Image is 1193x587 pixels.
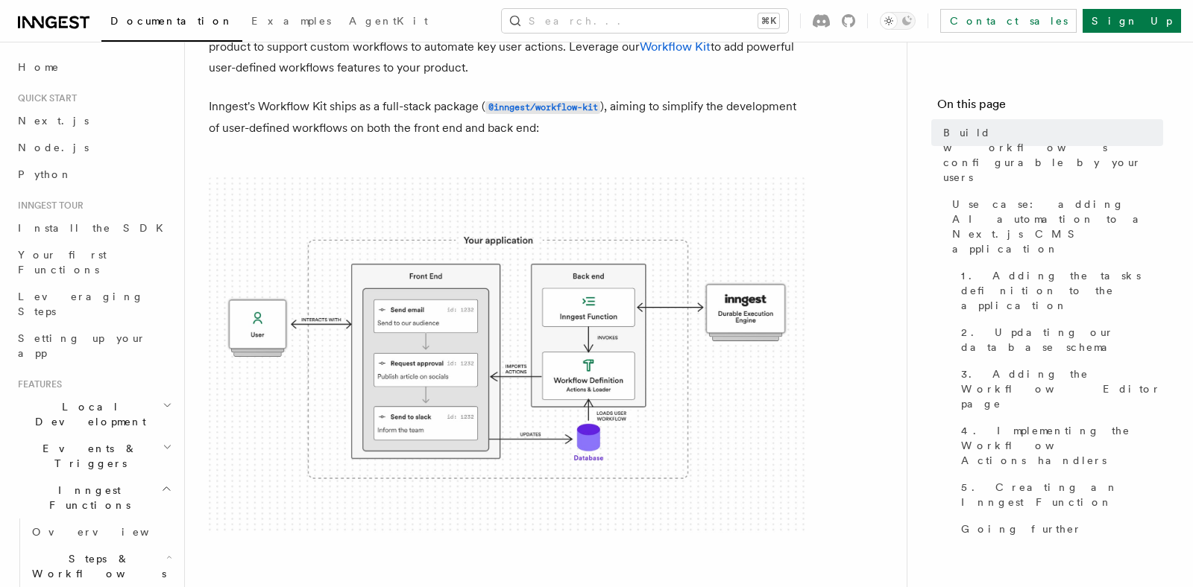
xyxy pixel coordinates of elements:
p: Inngest's Workflow Kit ships as a full-stack package ( ), aiming to simplify the development of u... [209,96,805,139]
span: Use case: adding AI automation to a Next.js CMS application [952,197,1163,256]
button: Search...⌘K [502,9,788,33]
a: @inngest/workflow-kit [485,99,600,113]
a: Use case: adding AI automation to a Next.js CMS application [946,191,1163,262]
p: Users [DATE] are demanding customization and integrations from every product. Your users may want... [209,16,805,78]
a: Node.js [12,134,175,161]
button: Steps & Workflows [26,545,175,587]
span: Home [18,60,60,74]
span: Features [12,378,62,390]
span: Leveraging Steps [18,291,144,317]
span: 5. Creating an Inngest Function [961,480,1163,510]
code: @inngest/workflow-kit [485,101,600,114]
img: The Workflow Kit provides a Workflow Engine to compose workflow actions on the back end and a set... [209,177,805,534]
button: Events & Triggers [12,435,175,477]
span: Inngest Functions [12,483,161,513]
button: Toggle dark mode [880,12,916,30]
span: 3. Adding the Workflow Editor page [961,367,1163,411]
span: Examples [251,15,331,27]
span: Steps & Workflows [26,551,166,581]
span: Documentation [110,15,233,27]
span: Going further [961,521,1082,536]
a: 2. Updating our database schema [955,319,1163,361]
a: Install the SDK [12,215,175,241]
a: Python [12,161,175,188]
span: Overview [32,526,186,538]
span: 1. Adding the tasks definition to the application [961,268,1163,313]
a: Going further [955,515,1163,542]
a: Documentation [101,4,242,42]
span: 4. Implementing the Workflow Actions handlers [961,423,1163,468]
span: 2. Updating our database schema [961,325,1163,355]
span: Events & Triggers [12,441,163,471]
button: Inngest Functions [12,477,175,518]
a: 4. Implementing the Workflow Actions handlers [955,417,1163,474]
span: Local Development [12,399,163,429]
span: Inngest tour [12,200,84,212]
span: Quick start [12,92,77,104]
a: 3. Adding the Workflow Editor page [955,361,1163,417]
span: Install the SDK [18,222,172,234]
a: Leveraging Steps [12,283,175,325]
span: Setting up your app [18,332,146,359]
a: Build workflows configurable by your users [937,119,1163,191]
a: Your first Functions [12,241,175,283]
a: AgentKit [340,4,437,40]
span: Next.js [18,115,89,127]
h4: On this page [937,95,1163,119]
span: Node.js [18,142,89,153]
button: Local Development [12,393,175,435]
a: Overview [26,518,175,545]
a: Contact sales [940,9,1077,33]
a: Home [12,54,175,80]
a: 1. Adding the tasks definition to the application [955,262,1163,319]
a: Setting up your app [12,325,175,367]
a: Next.js [12,107,175,134]
a: Workflow Kit [640,39,711,54]
span: Build workflows configurable by your users [943,125,1163,185]
a: Examples [242,4,340,40]
a: Sign Up [1083,9,1181,33]
span: Python [18,168,72,180]
kbd: ⌘K [758,13,779,28]
span: AgentKit [349,15,428,27]
span: Your first Functions [18,249,107,276]
a: 5. Creating an Inngest Function [955,474,1163,515]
